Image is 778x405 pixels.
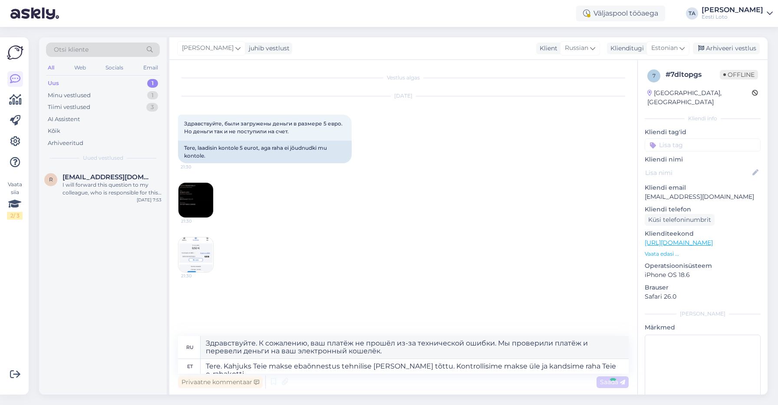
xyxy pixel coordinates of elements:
[645,155,761,164] p: Kliendi nimi
[48,127,60,135] div: Kõik
[702,7,773,20] a: [PERSON_NAME]Eesti Loto
[645,205,761,214] p: Kliendi telefon
[184,120,344,135] span: Здравствуйте, были загружены деньги в размере 5 евро. Но деньги так и не поступили на счет.
[536,44,557,53] div: Klient
[645,270,761,280] p: iPhone OS 18.6
[48,79,59,88] div: Uus
[48,91,91,100] div: Minu vestlused
[645,229,761,238] p: Klienditeekond
[49,176,53,183] span: r
[645,128,761,137] p: Kliendi tag'id
[245,44,290,53] div: juhib vestlust
[645,138,761,151] input: Lisa tag
[645,323,761,332] p: Märkmed
[142,62,160,73] div: Email
[645,168,751,178] input: Lisa nimi
[651,43,678,53] span: Estonian
[46,62,56,73] div: All
[181,273,214,279] span: 21:30
[146,103,158,112] div: 3
[7,212,23,220] div: 2 / 3
[63,173,153,181] span: reinkimd@gmail.com
[645,192,761,201] p: [EMAIL_ADDRESS][DOMAIN_NAME]
[73,62,88,73] div: Web
[686,7,698,20] div: TA
[576,6,665,21] div: Väljaspool tööaega
[702,13,763,20] div: Eesti Loto
[645,292,761,301] p: Safari 26.0
[181,164,213,170] span: 21:30
[147,79,158,88] div: 1
[178,92,629,100] div: [DATE]
[182,43,234,53] span: [PERSON_NAME]
[7,181,23,220] div: Vaata siia
[178,183,213,217] img: Attachment
[645,250,761,258] p: Vaata edasi ...
[645,239,713,247] a: [URL][DOMAIN_NAME]
[645,214,715,226] div: Küsi telefoninumbrit
[653,72,656,79] span: 7
[181,218,214,224] span: 21:30
[63,181,162,197] div: I will forward this question to my colleague, who is responsible for this. The reply will be here...
[178,237,213,272] img: Attachment
[720,70,758,79] span: Offline
[178,141,352,163] div: Tere, laadisin kontole 5 eurot, aga raha ei jõudnudki mu kontole.
[48,139,83,148] div: Arhiveeritud
[693,43,760,54] div: Arhiveeri vestlus
[147,91,158,100] div: 1
[645,183,761,192] p: Kliendi email
[645,261,761,270] p: Operatsioonisüsteem
[645,115,761,122] div: Kliendi info
[607,44,644,53] div: Klienditugi
[666,69,720,80] div: # 7dltopgs
[702,7,763,13] div: [PERSON_NAME]
[647,89,752,107] div: [GEOGRAPHIC_DATA], [GEOGRAPHIC_DATA]
[565,43,588,53] span: Russian
[137,197,162,203] div: [DATE] 7:53
[7,44,23,61] img: Askly Logo
[104,62,125,73] div: Socials
[645,283,761,292] p: Brauser
[54,45,89,54] span: Otsi kliente
[48,103,90,112] div: Tiimi vestlused
[48,115,80,124] div: AI Assistent
[83,154,123,162] span: Uued vestlused
[645,310,761,318] div: [PERSON_NAME]
[178,74,629,82] div: Vestlus algas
